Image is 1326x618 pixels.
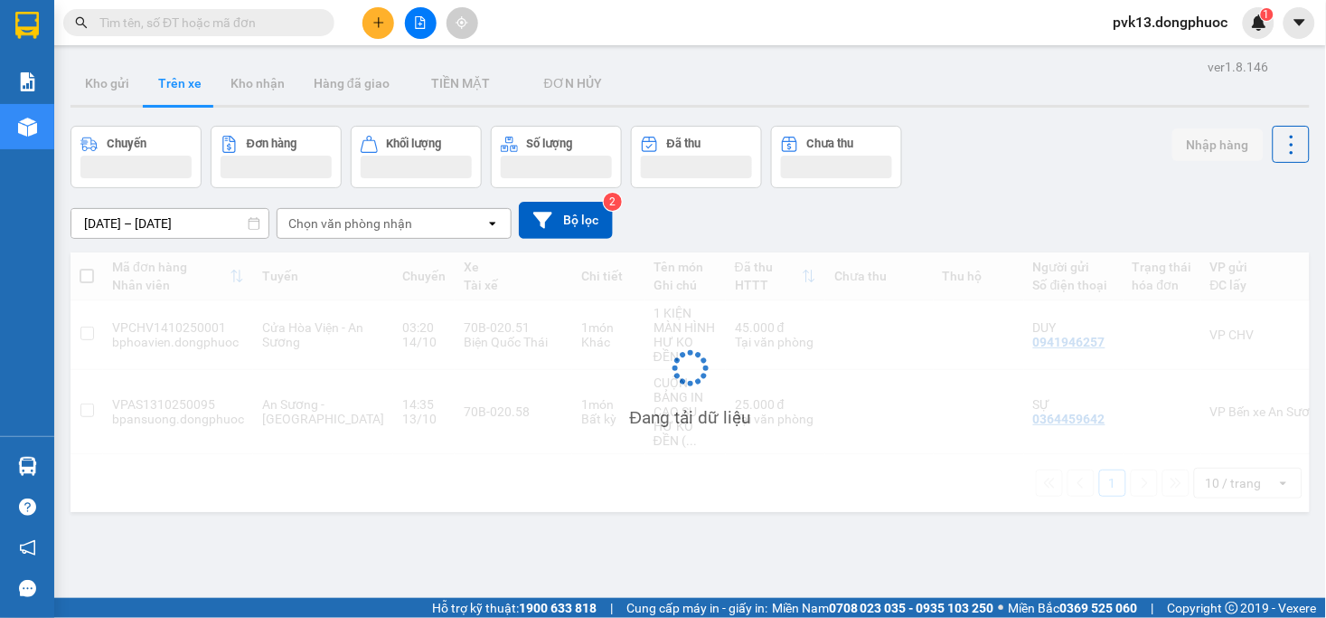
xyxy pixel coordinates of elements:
[1208,57,1269,77] div: ver 1.8.146
[1172,128,1264,161] button: Nhập hàng
[211,126,342,188] button: Đơn hàng
[604,193,622,211] sup: 2
[414,16,427,29] span: file-add
[71,209,268,238] input: Select a date range.
[1251,14,1267,31] img: icon-new-feature
[99,13,313,33] input: Tìm tên, số ĐT hoặc mã đơn
[1292,14,1308,31] span: caret-down
[456,16,468,29] span: aim
[1152,598,1154,618] span: |
[107,138,146,150] div: Chuyến
[447,7,478,39] button: aim
[1264,8,1270,21] span: 1
[288,214,412,233] div: Chọn văn phòng nhận
[362,7,394,39] button: plus
[19,539,36,556] span: notification
[1284,7,1315,39] button: caret-down
[247,138,296,150] div: Đơn hàng
[610,598,613,618] span: |
[71,62,144,105] button: Kho gửi
[18,457,37,476] img: warehouse-icon
[631,126,762,188] button: Đã thu
[829,601,994,615] strong: 0708 023 035 - 0935 103 250
[544,76,602,90] span: ĐƠN HỦY
[519,601,597,615] strong: 1900 633 818
[432,598,597,618] span: Hỗ trợ kỹ thuật:
[667,138,701,150] div: Đã thu
[299,62,404,105] button: Hàng đã giao
[387,138,442,150] div: Khối lượng
[1060,601,1138,615] strong: 0369 525 060
[772,598,994,618] span: Miền Nam
[527,138,573,150] div: Số lượng
[519,202,613,239] button: Bộ lọc
[630,404,751,432] div: Đang tải dữ liệu
[1009,598,1138,618] span: Miền Bắc
[491,126,622,188] button: Số lượng
[75,16,88,29] span: search
[216,62,299,105] button: Kho nhận
[1261,8,1274,21] sup: 1
[144,62,216,105] button: Trên xe
[1226,602,1238,614] span: copyright
[71,126,202,188] button: Chuyến
[19,499,36,516] span: question-circle
[807,138,854,150] div: Chưa thu
[19,580,36,597] span: message
[18,72,37,91] img: solution-icon
[405,7,437,39] button: file-add
[1099,11,1243,33] span: pvk13.dongphuoc
[999,604,1004,612] span: ⚪️
[431,76,490,90] span: TIỀN MẶT
[18,118,37,137] img: warehouse-icon
[626,598,767,618] span: Cung cấp máy in - giấy in:
[372,16,385,29] span: plus
[351,126,482,188] button: Khối lượng
[15,12,39,39] img: logo-vxr
[485,216,500,231] svg: open
[771,126,902,188] button: Chưa thu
